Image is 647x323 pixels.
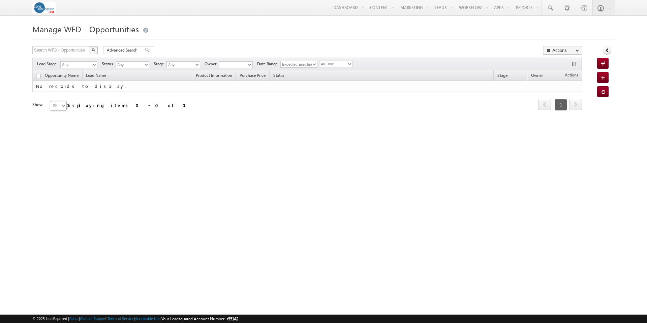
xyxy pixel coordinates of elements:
span: Advanced Search [107,47,140,53]
span: Manage WFD - Opportunities [32,24,139,34]
a: Contact Support [80,316,106,321]
span: © 2025 LeadSquared | | | | | [32,316,238,322]
input: Check all records [36,74,40,78]
span: Owner [531,73,543,78]
a: Purchase Price [236,72,269,80]
button: Actions [543,46,582,55]
span: Lead Stage [37,61,59,67]
span: Purchase Price [240,73,266,78]
span: Owner [205,61,219,67]
a: Terms of Service [107,316,134,321]
span: Stage [497,73,507,78]
span: Lead Name [83,72,110,80]
span: Stage [154,61,166,67]
span: Date Range [257,61,280,67]
span: 55142 [228,316,238,321]
span: Your Leadsquared Account Number is [161,316,238,321]
a: prev [538,99,551,110]
img: Custom Logo [32,2,56,13]
a: Opportunity Name [41,72,82,80]
span: Status [102,61,116,67]
a: Acceptable Use [135,316,160,321]
span: Product Information [196,73,232,78]
a: Status [270,72,288,80]
span: Actions [561,71,582,80]
a: Stage [494,72,511,80]
div: Show [32,102,44,108]
span: 1 [555,99,567,110]
div: Displaying items 0 - 0 of 0 [66,101,190,109]
span: Opportunity Name [45,73,79,78]
td: No records to display. [32,81,582,92]
a: About [69,316,79,321]
a: next [569,99,582,110]
img: Search [92,48,95,52]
